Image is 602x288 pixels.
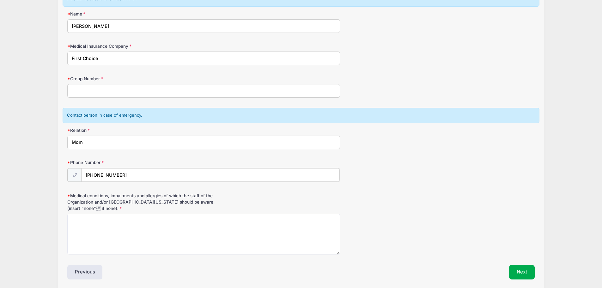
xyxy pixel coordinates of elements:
label: Medical Insurance Company [67,43,223,49]
label: Relation [67,127,223,133]
label: Medical conditions, impairments and allergies of which the staff of the Organization and/or [GEOG... [67,193,223,212]
button: Next [509,265,535,279]
div: Contact person in case of emergency. [63,108,539,123]
label: Name [67,11,223,17]
input: (xxx) xxx-xxxx [81,168,340,182]
label: Phone Number [67,159,223,166]
button: Previous [67,265,103,279]
label: Group Number [67,76,223,82]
